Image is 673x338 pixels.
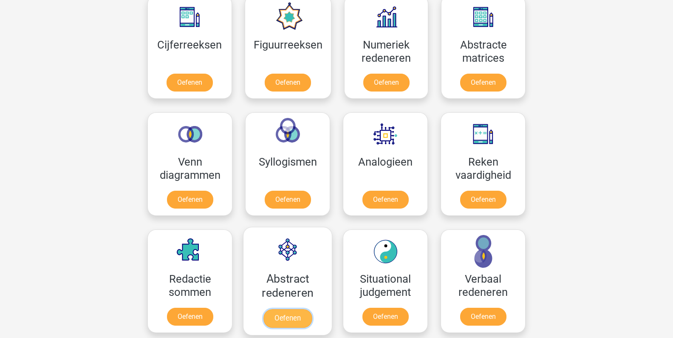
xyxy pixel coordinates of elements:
[460,74,506,92] a: Oefenen
[167,308,213,326] a: Oefenen
[167,191,213,209] a: Oefenen
[363,74,410,92] a: Oefenen
[265,191,311,209] a: Oefenen
[263,309,312,328] a: Oefenen
[460,191,506,209] a: Oefenen
[362,191,409,209] a: Oefenen
[362,308,409,326] a: Oefenen
[460,308,506,326] a: Oefenen
[265,74,311,92] a: Oefenen
[167,74,213,92] a: Oefenen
